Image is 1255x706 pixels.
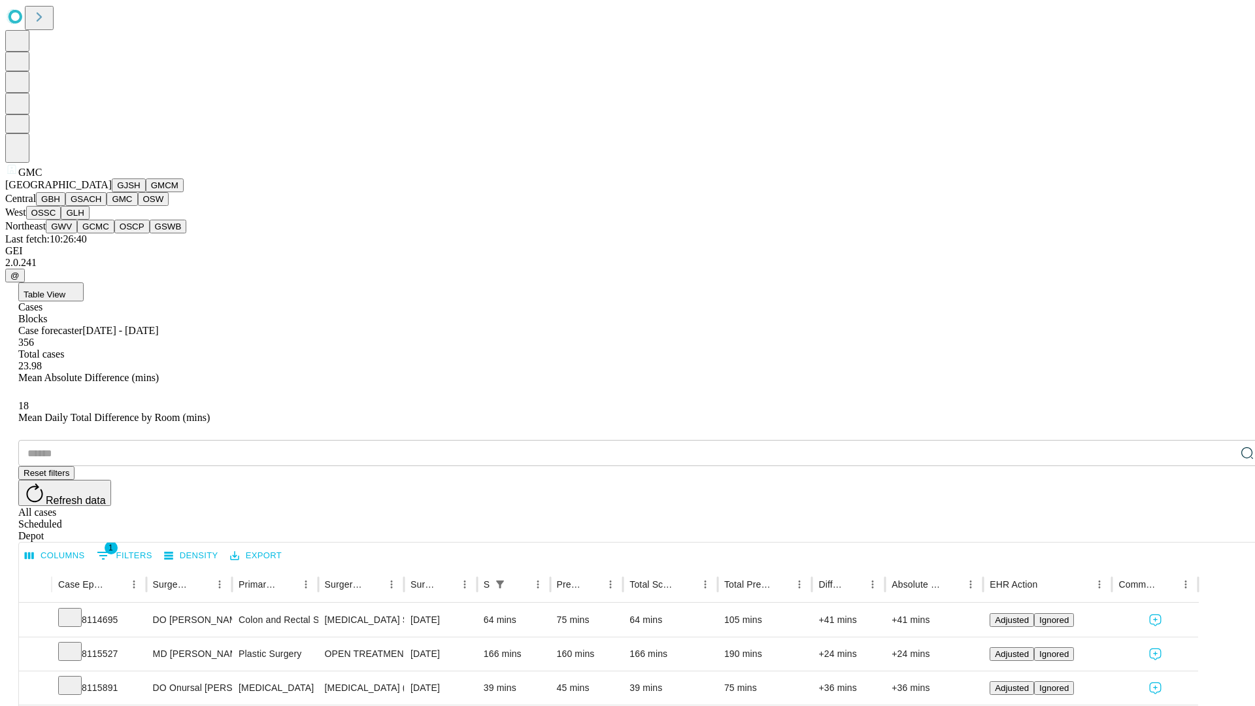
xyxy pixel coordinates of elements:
div: Plastic Surgery [239,637,311,671]
div: [MEDICAL_DATA] [239,671,311,705]
div: Primary Service [239,579,276,590]
button: Menu [456,575,474,594]
button: Menu [125,575,143,594]
span: 23.98 [18,360,42,371]
div: Predicted In Room Duration [557,579,582,590]
span: @ [10,271,20,280]
button: GBH [36,192,65,206]
button: Refresh data [18,480,111,506]
div: 75 mins [557,603,617,637]
div: 166 mins [484,637,544,671]
button: Sort [678,575,696,594]
button: Menu [601,575,620,594]
div: 105 mins [724,603,806,637]
div: +41 mins [892,603,977,637]
div: 45 mins [557,671,617,705]
button: OSW [138,192,169,206]
div: +24 mins [818,637,878,671]
button: Expand [25,609,45,632]
span: Northeast [5,220,46,231]
div: 39 mins [484,671,544,705]
button: Sort [437,575,456,594]
div: Total Scheduled Duration [629,579,677,590]
button: GMCM [146,178,184,192]
button: Menu [696,575,714,594]
span: GMC [18,167,42,178]
button: OSSC [26,206,61,220]
div: Difference [818,579,844,590]
button: GMC [107,192,137,206]
button: Export [227,546,285,566]
button: Adjusted [990,647,1034,661]
span: Reset filters [24,468,69,478]
span: 356 [18,337,34,348]
div: 190 mins [724,637,806,671]
div: 64 mins [629,603,711,637]
span: Last fetch: 10:26:40 [5,233,87,244]
span: 18 [18,400,29,411]
button: Menu [529,575,547,594]
button: Sort [278,575,297,594]
span: Mean Absolute Difference (mins) [18,372,159,383]
div: GEI [5,245,1250,257]
span: Ignored [1039,615,1069,625]
button: Sort [1158,575,1177,594]
button: Menu [1090,575,1109,594]
span: Central [5,193,36,204]
button: Sort [192,575,210,594]
span: Adjusted [995,615,1029,625]
button: Menu [382,575,401,594]
div: 75 mins [724,671,806,705]
button: Menu [863,575,882,594]
button: Expand [25,677,45,700]
span: 1 [105,541,118,554]
button: Sort [510,575,529,594]
div: 166 mins [629,637,711,671]
div: +36 mins [818,671,878,705]
div: [DATE] [410,637,471,671]
div: Comments [1118,579,1156,590]
div: [MEDICAL_DATA] SKIN AND [MEDICAL_DATA] [325,603,397,637]
button: Sort [583,575,601,594]
span: Adjusted [995,683,1029,693]
button: GSWB [150,220,187,233]
button: Sort [1039,575,1057,594]
button: Menu [210,575,229,594]
div: Surgeon Name [153,579,191,590]
button: Adjusted [990,613,1034,627]
div: +36 mins [892,671,977,705]
div: [DATE] [410,671,471,705]
div: OPEN TREATMENT [MEDICAL_DATA] COMPLEX [325,637,397,671]
button: Sort [364,575,382,594]
button: @ [5,269,25,282]
button: Sort [772,575,790,594]
div: Case Epic Id [58,579,105,590]
span: [GEOGRAPHIC_DATA] [5,179,112,190]
div: +41 mins [818,603,878,637]
div: +24 mins [892,637,977,671]
span: Total cases [18,348,64,360]
span: Ignored [1039,649,1069,659]
div: 64 mins [484,603,544,637]
div: Total Predicted Duration [724,579,771,590]
button: GWV [46,220,77,233]
div: Surgery Name [325,579,363,590]
div: Absolute Difference [892,579,942,590]
button: GSACH [65,192,107,206]
button: Sort [943,575,962,594]
div: 39 mins [629,671,711,705]
span: [DATE] - [DATE] [82,325,158,336]
div: 2.0.241 [5,257,1250,269]
div: DO [PERSON_NAME] [153,603,226,637]
button: Ignored [1034,613,1074,627]
div: [DATE] [410,603,471,637]
button: Adjusted [990,681,1034,695]
button: Table View [18,282,84,301]
button: Density [161,546,222,566]
button: GCMC [77,220,114,233]
div: Colon and Rectal Surgery [239,603,311,637]
div: 8115527 [58,637,140,671]
button: Show filters [491,575,509,594]
div: EHR Action [990,579,1037,590]
button: Menu [297,575,315,594]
